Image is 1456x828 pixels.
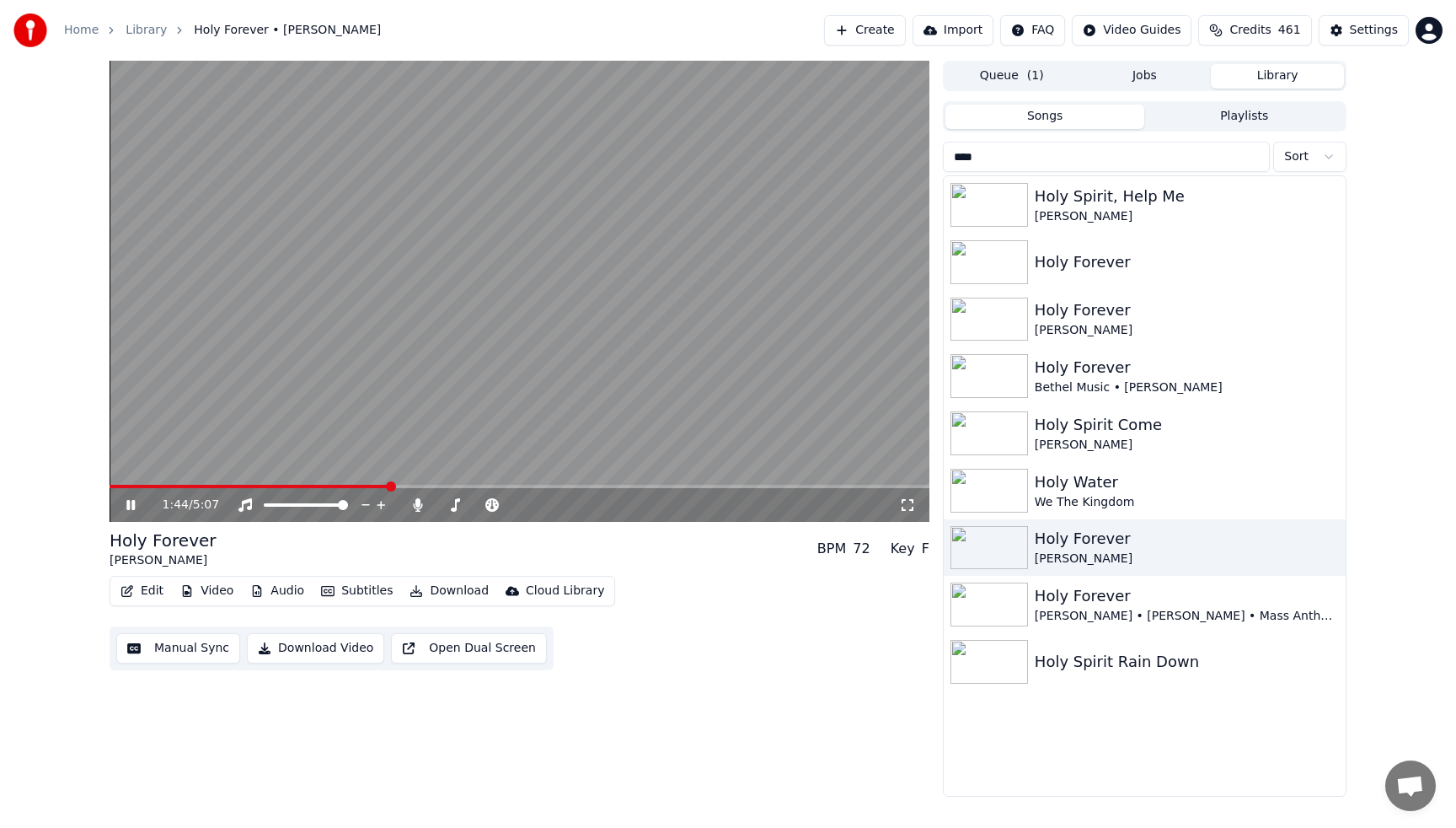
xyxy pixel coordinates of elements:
[1035,413,1339,437] div: Holy Spirit Come
[1079,64,1212,89] button: Jobs
[1035,322,1339,339] div: [PERSON_NAME]
[1035,650,1339,674] div: Holy Spirit Rain Down
[913,15,993,46] button: Import
[247,633,384,664] button: Download Video
[174,579,240,603] button: Video
[1035,185,1339,208] div: Holy Spirit, Help Me
[1278,22,1301,39] span: 461
[945,105,1145,129] button: Songs
[817,539,846,559] div: BPM
[526,583,604,599] div: Cloud Library
[1027,67,1044,84] span: ( 1 )
[922,539,929,559] div: F
[945,64,1079,89] button: Queue
[1035,608,1339,625] div: [PERSON_NAME] • [PERSON_NAME] • Mass Anthem • Anthem Worship
[1072,15,1191,46] button: Video Guides
[193,497,219,513] span: 5:07
[1035,250,1339,274] div: Holy Forever
[163,497,203,513] div: /
[1350,22,1398,39] div: Settings
[13,13,47,47] img: youka
[1035,551,1339,567] div: [PERSON_NAME]
[126,22,167,39] a: Library
[1035,298,1339,322] div: Holy Forever
[244,579,311,603] button: Audio
[194,22,381,39] span: Holy Forever • [PERSON_NAME]
[1229,22,1271,39] span: Credits
[116,633,240,664] button: Manual Sync
[1035,379,1339,396] div: Bethel Music • [PERSON_NAME]
[1035,356,1339,379] div: Holy Forever
[1319,15,1409,46] button: Settings
[64,22,99,39] a: Home
[1144,105,1344,129] button: Playlists
[1284,148,1309,165] span: Sort
[1035,494,1339,511] div: We The Kingdom
[1198,15,1311,46] button: Credits461
[1035,470,1339,494] div: Holy Water
[824,15,906,46] button: Create
[1211,64,1344,89] button: Library
[891,539,915,559] div: Key
[1000,15,1065,46] button: FAQ
[1035,527,1339,551] div: Holy Forever
[1385,761,1436,811] div: Open chat
[114,579,170,603] button: Edit
[163,497,189,513] span: 1:44
[1035,208,1339,225] div: [PERSON_NAME]
[64,22,381,39] nav: breadcrumb
[110,552,217,569] div: [PERSON_NAME]
[1035,584,1339,608] div: Holy Forever
[1035,437,1339,454] div: [PERSON_NAME]
[403,579,495,603] button: Download
[853,539,870,559] div: 72
[314,579,399,603] button: Subtitles
[110,529,217,552] div: Holy Forever
[391,633,547,664] button: Open Dual Screen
